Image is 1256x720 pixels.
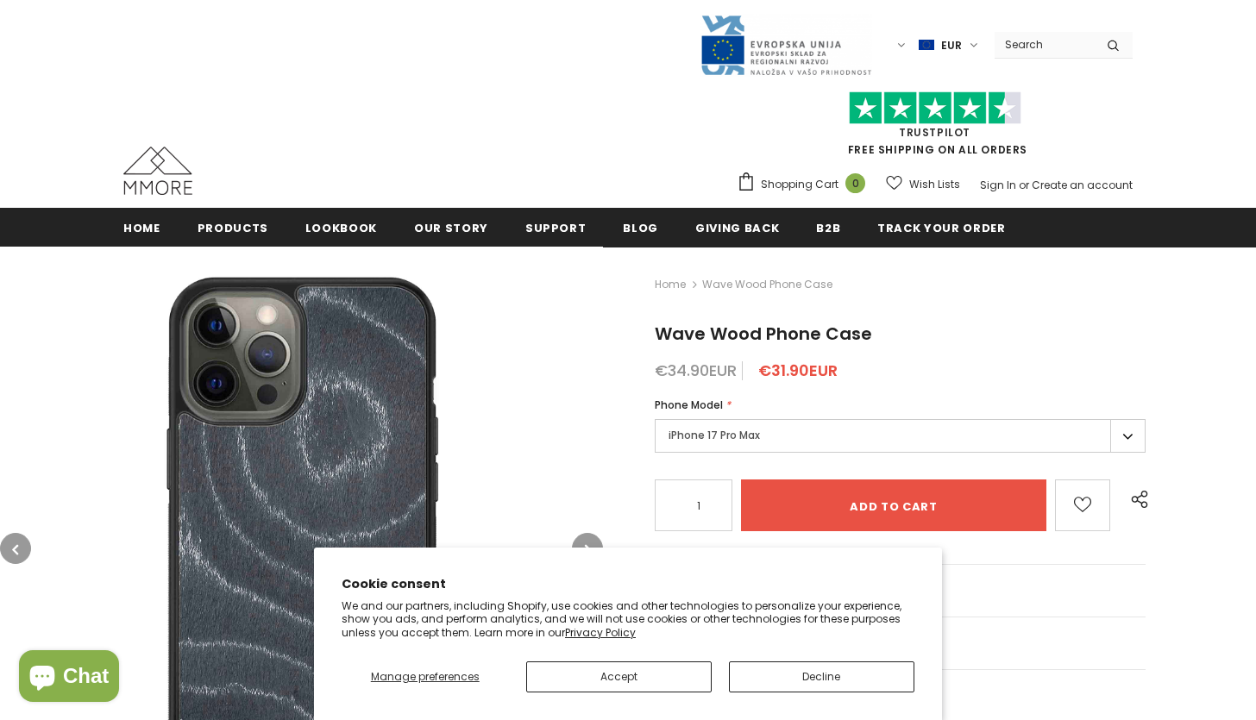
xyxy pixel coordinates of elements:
a: B2B [816,208,840,247]
a: Trustpilot [899,125,970,140]
span: €31.90EUR [758,360,838,381]
a: Our Story [414,208,488,247]
span: Products [198,220,268,236]
a: Wish Lists [886,169,960,199]
a: Track your order [877,208,1005,247]
a: Create an account [1032,178,1133,192]
span: Wave Wood Phone Case [655,322,872,346]
span: B2B [816,220,840,236]
input: Add to cart [741,479,1046,531]
a: Lookbook [305,208,377,247]
h2: Cookie consent [342,575,914,593]
span: support [525,220,587,236]
span: Blog [623,220,658,236]
span: 0 [845,173,865,193]
a: Home [123,208,160,247]
a: Privacy Policy [565,625,636,640]
inbox-online-store-chat: Shopify online store chat [14,650,124,706]
img: Javni Razpis [700,14,872,77]
span: EUR [941,37,962,54]
span: Shopping Cart [761,176,838,193]
button: Manage preferences [342,661,509,692]
img: MMORE Cases [123,147,192,195]
span: Track your order [877,220,1005,236]
span: Wish Lists [909,176,960,193]
span: Manage preferences [371,669,480,684]
span: €34.90EUR [655,360,737,381]
a: Blog [623,208,658,247]
span: Wave Wood Phone Case [702,274,832,295]
span: Giving back [695,220,779,236]
a: Giving back [695,208,779,247]
button: Accept [526,661,712,692]
img: Trust Pilot Stars [849,91,1021,125]
a: Sign In [980,178,1016,192]
span: FREE SHIPPING ON ALL ORDERS [737,99,1133,157]
p: We and our partners, including Shopify, use cookies and other technologies to personalize your ex... [342,599,914,640]
span: Home [123,220,160,236]
span: Phone Model [655,398,723,412]
label: iPhone 17 Pro Max [655,419,1146,453]
input: Search Site [995,32,1094,57]
button: Decline [729,661,914,692]
a: Shopping Cart 0 [737,172,874,197]
span: Lookbook [305,220,377,236]
a: support [525,208,587,247]
a: Products [198,208,268,247]
span: Our Story [414,220,488,236]
a: Home [655,274,686,295]
span: or [1019,178,1029,192]
a: Javni Razpis [700,37,872,52]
